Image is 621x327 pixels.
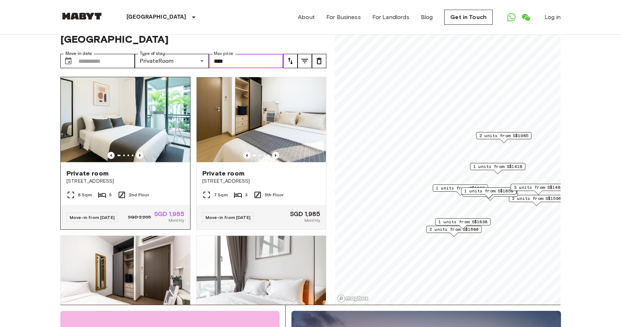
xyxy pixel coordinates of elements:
[429,226,478,233] span: 2 units from S$1680
[298,13,315,22] a: About
[335,12,561,305] canvas: Map
[61,54,75,68] button: Choose date
[196,77,326,230] a: Marketing picture of unit SG-01-100-001-003Previous imagePrevious imagePrivate room[STREET_ADDRES...
[135,54,209,68] div: PrivateRoom
[202,169,244,178] span: Private room
[298,54,312,68] button: tune
[202,178,320,185] span: [STREET_ADDRESS]
[65,51,92,57] label: Move-in date
[70,215,115,220] span: Move-in from [DATE]
[290,211,320,217] span: SGD 1,985
[436,185,485,191] span: 1 units from S$1985
[512,195,561,202] span: 2 units from S$1596
[479,132,528,139] span: 2 units from S$1985
[326,13,361,22] a: For Business
[245,192,248,198] span: 3
[61,236,190,322] img: Marketing picture of unit SG-01-100-001-002
[272,152,279,159] button: Previous image
[214,51,233,57] label: Max price
[66,169,109,178] span: Private room
[435,218,491,229] div: Map marker
[444,10,493,25] a: Get in Touch
[129,192,149,198] span: 2nd Floor
[544,13,561,22] a: Log in
[476,132,532,143] div: Map marker
[265,192,284,198] span: 5th Floor
[60,13,103,20] img: Habyt
[426,226,482,237] div: Map marker
[140,51,165,57] label: Type of stay
[283,54,298,68] button: tune
[60,77,190,230] a: Marketing picture of unit SG-01-083-001-005Previous imagePrevious imagePrivate room[STREET_ADDRES...
[504,10,519,24] a: Open WhatsApp
[509,195,564,206] div: Map marker
[514,184,563,191] span: 3 units from S$1480
[154,211,184,217] span: SGD 1,985
[438,219,487,225] span: 1 units from S$1838
[433,184,488,196] div: Map marker
[214,192,228,198] span: 7 Sqm
[197,236,326,322] img: Marketing picture of unit SG-01-113-001-05
[126,13,187,22] p: [GEOGRAPHIC_DATA]
[206,215,250,220] span: Move-in from [DATE]
[243,152,250,159] button: Previous image
[461,187,516,198] div: Map marker
[511,184,566,195] div: Map marker
[61,77,190,163] img: Marketing picture of unit SG-01-083-001-005
[372,13,409,22] a: For Landlords
[304,217,320,224] span: Monthly
[519,10,533,24] a: Open WeChat
[109,192,112,198] span: 5
[470,163,525,174] div: Map marker
[337,294,369,303] a: Mapbox logo
[128,214,151,220] span: SGD 2,205
[136,152,143,159] button: Previous image
[169,217,184,224] span: Monthly
[464,188,513,194] span: 1 units from S$1859
[78,192,92,198] span: 8 Sqm
[197,77,326,163] img: Marketing picture of unit SG-01-100-001-003
[473,163,522,170] span: 1 units from S$1418
[66,178,184,185] span: [STREET_ADDRESS]
[463,190,518,201] div: Map marker
[421,13,433,22] a: Blog
[312,54,326,68] button: tune
[107,152,115,159] button: Previous image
